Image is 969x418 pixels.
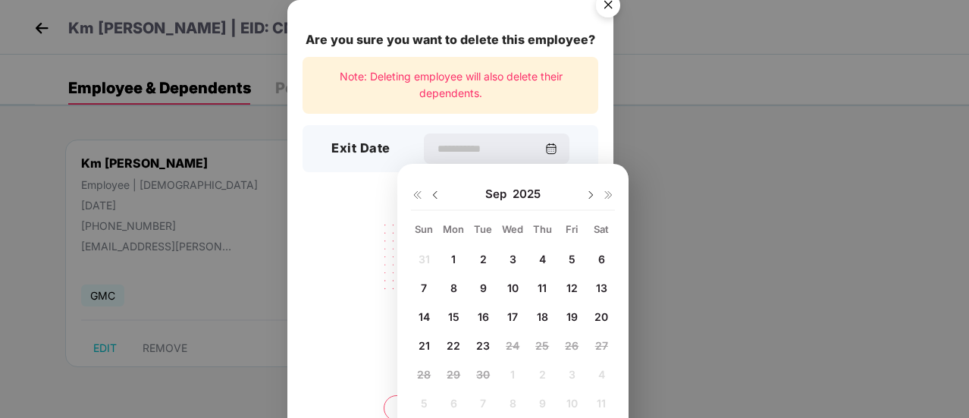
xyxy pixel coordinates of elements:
[500,222,526,236] div: Wed
[585,189,597,201] img: svg+xml;base64,PHN2ZyBpZD0iRHJvcGRvd24tMzJ4MzIiIHhtbG5zPSJodHRwOi8vd3d3LnczLm9yZy8yMDAwL3N2ZyIgd2...
[480,253,487,266] span: 2
[545,143,557,155] img: svg+xml;base64,PHN2ZyBpZD0iQ2FsZW5kYXItMzJ4MzIiIHhtbG5zPSJodHRwOi8vd3d3LnczLm9yZy8yMDAwL3N2ZyIgd2...
[566,281,578,294] span: 12
[448,310,459,323] span: 15
[303,57,598,114] div: Note: Deleting employee will also delete their dependents.
[480,281,487,294] span: 9
[537,310,548,323] span: 18
[411,189,423,201] img: svg+xml;base64,PHN2ZyB4bWxucz0iaHR0cDovL3d3dy53My5vcmcvMjAwMC9zdmciIHdpZHRoPSIxNiIgaGVpZ2h0PSIxNi...
[450,281,457,294] span: 8
[559,222,585,236] div: Fri
[331,139,390,159] h3: Exit Date
[451,253,456,266] span: 1
[470,222,497,236] div: Tue
[598,253,605,266] span: 6
[566,310,578,323] span: 19
[419,310,430,323] span: 14
[419,339,430,352] span: 21
[429,189,441,201] img: svg+xml;base64,PHN2ZyBpZD0iRHJvcGRvd24tMzJ4MzIiIHhtbG5zPSJodHRwOi8vd3d3LnczLm9yZy8yMDAwL3N2ZyIgd2...
[507,310,518,323] span: 17
[510,253,516,266] span: 3
[569,253,575,266] span: 5
[596,281,607,294] span: 13
[447,339,460,352] span: 22
[539,253,546,266] span: 4
[588,222,615,236] div: Sat
[365,215,535,333] img: svg+xml;base64,PHN2ZyB4bWxucz0iaHR0cDovL3d3dy53My5vcmcvMjAwMC9zdmciIHdpZHRoPSIyMjQiIGhlaWdodD0iMT...
[603,189,615,201] img: svg+xml;base64,PHN2ZyB4bWxucz0iaHR0cDovL3d3dy53My5vcmcvMjAwMC9zdmciIHdpZHRoPSIxNiIgaGVpZ2h0PSIxNi...
[594,310,608,323] span: 20
[411,222,437,236] div: Sun
[478,310,489,323] span: 16
[441,222,467,236] div: Mon
[538,281,547,294] span: 11
[529,222,556,236] div: Thu
[485,187,513,202] span: Sep
[421,281,427,294] span: 7
[507,281,519,294] span: 10
[303,30,598,49] div: Are you sure you want to delete this employee?
[476,339,490,352] span: 23
[513,187,541,202] span: 2025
